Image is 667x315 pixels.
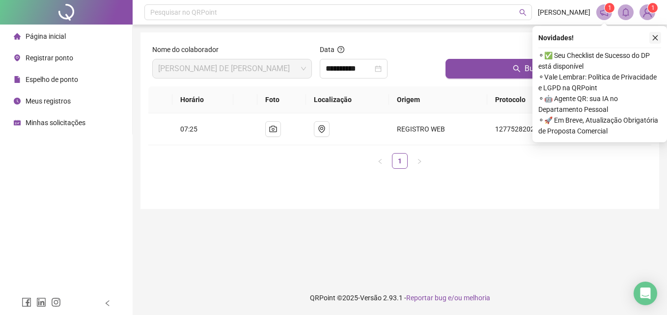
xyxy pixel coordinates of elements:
td: REGISTRO WEB [389,113,488,145]
span: [PERSON_NAME] [538,7,590,18]
td: 12775282025091907250452 [487,113,651,145]
div: Open Intercom Messenger [634,282,657,305]
li: Próxima página [412,153,427,169]
img: 90190 [640,5,655,20]
span: camera [269,125,277,133]
button: Buscar registros [445,59,647,79]
th: Horário [172,86,233,113]
span: ⚬ ✅ Seu Checklist de Sucesso do DP está disponível [538,50,661,72]
span: search [513,65,521,73]
span: left [377,158,383,164]
span: file [14,76,21,83]
span: Buscar registros [525,63,581,75]
th: Localização [306,86,389,113]
span: Meus registros [26,97,71,105]
li: Página anterior [372,153,388,169]
sup: 1 [605,3,614,13]
span: notification [600,8,609,17]
span: close [652,34,659,41]
span: instagram [51,297,61,307]
span: left [104,300,111,307]
span: clock-circle [14,98,21,105]
span: 1 [608,4,611,11]
button: right [412,153,427,169]
span: Data [320,46,334,53]
span: Minhas solicitações [26,119,85,127]
li: 1 [392,153,408,169]
sup: Atualize o seu contato no menu Meus Dados [648,3,658,13]
span: 07:25 [180,125,197,133]
span: Novidades ! [538,32,574,43]
span: Página inicial [26,32,66,40]
span: ⚬ 🤖 Agente QR: sua IA no Departamento Pessoal [538,93,661,115]
span: 1 [651,4,655,11]
span: linkedin [36,297,46,307]
span: home [14,33,21,40]
th: Foto [257,86,306,113]
span: bell [621,8,630,17]
span: environment [318,125,326,133]
span: search [519,9,527,16]
span: question-circle [337,46,344,53]
span: Reportar bug e/ou melhoria [406,294,490,302]
span: Registrar ponto [26,54,73,62]
a: 1 [392,154,407,168]
span: schedule [14,119,21,126]
span: Espelho de ponto [26,76,78,83]
span: Versão [360,294,382,302]
span: environment [14,54,21,61]
th: Protocolo [487,86,651,113]
span: RYAN MATHEUS DE MAGALHÃES SANTOS [158,59,306,78]
button: left [372,153,388,169]
span: ⚬ Vale Lembrar: Política de Privacidade e LGPD na QRPoint [538,72,661,93]
th: Origem [389,86,488,113]
span: right [417,158,422,164]
span: ⚬ 🚀 Em Breve, Atualização Obrigatória de Proposta Comercial [538,115,661,136]
span: facebook [22,297,31,307]
footer: QRPoint © 2025 - 2.93.1 - [133,281,667,315]
label: Nome do colaborador [152,44,225,55]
